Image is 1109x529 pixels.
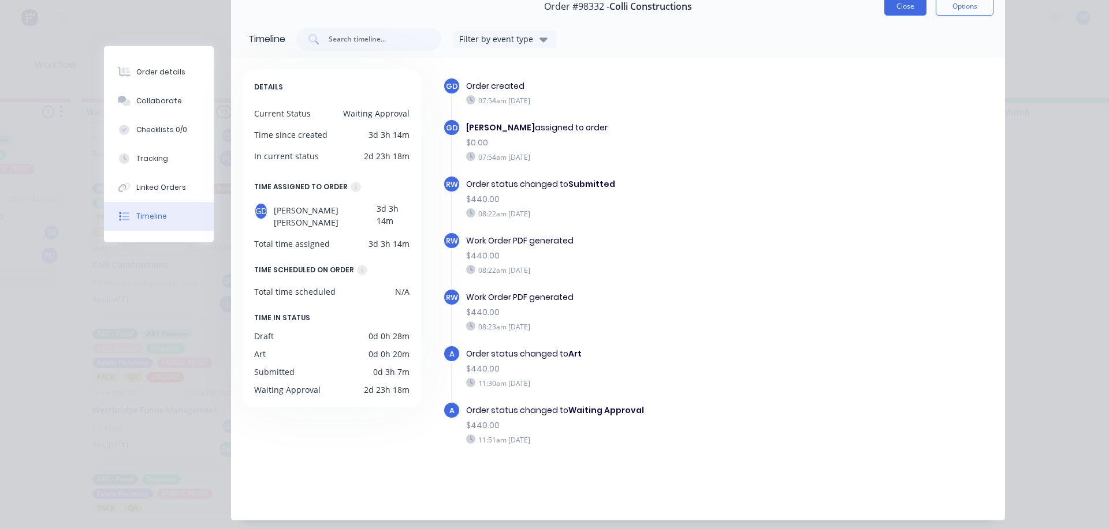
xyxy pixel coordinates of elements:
[466,193,806,205] div: $440.00
[466,235,806,247] div: Work Order PDF generated
[544,1,609,12] span: Order #98332 -
[254,150,319,162] div: In current status
[466,434,806,445] div: 11:51am [DATE]
[466,122,535,133] b: [PERSON_NAME]
[364,384,410,396] div: 2d 23h 18m
[466,95,806,106] div: 07:54am [DATE]
[254,348,266,360] div: Art
[373,366,410,378] div: 0d 3h 7m
[254,181,348,193] div: TIME ASSIGNED TO ORDER
[466,152,806,162] div: 07:54am [DATE]
[466,265,806,275] div: 08:22am [DATE]
[466,178,806,190] div: Order status changed to
[446,235,458,246] span: RW
[466,208,806,219] div: 08:22am [DATE]
[254,264,354,276] div: TIME SCHEDULED ON ORDER
[254,238,330,250] div: Total time assigned
[136,96,182,106] div: Collaborate
[104,115,214,144] button: Checklists 0/0
[449,348,455,359] span: a
[466,363,806,375] div: $440.00
[136,211,167,222] div: Timeline
[459,33,537,45] div: Filter by event type
[254,81,283,93] span: DETAILS
[377,202,409,228] div: 3d 3h 14m
[466,80,806,92] div: Order created
[104,202,214,231] button: Timeline
[136,153,168,164] div: Tracking
[136,125,187,135] div: Checklists 0/0
[254,202,268,220] div: GD
[466,137,806,149] div: $0.00
[466,321,806,332] div: 08:23am [DATE]
[466,419,806,432] div: $440.00
[254,366,295,378] div: Submitted
[466,250,806,262] div: $440.00
[328,33,423,45] input: Search timeline...
[343,107,410,119] div: Waiting Approval
[568,348,582,359] b: Art
[248,32,285,46] div: Timeline
[568,404,644,416] b: Waiting Approval
[136,67,185,77] div: Order details
[466,291,806,303] div: Work Order PDF generated
[254,384,321,396] div: Waiting Approval
[466,306,806,318] div: $440.00
[369,330,410,342] div: 0d 0h 28m
[568,178,615,190] b: Submitted
[446,122,458,133] span: GD
[104,87,214,115] button: Collaborate
[369,129,410,141] div: 3d 3h 14m
[369,348,410,360] div: 0d 0h 20m
[274,202,377,228] span: [PERSON_NAME] [PERSON_NAME]
[609,1,692,12] span: Colli Constructions
[446,179,458,190] span: RW
[136,182,186,193] div: Linked Orders
[254,286,336,298] div: Total time scheduled
[466,404,806,417] div: Order status changed to
[369,238,410,250] div: 3d 3h 14m
[395,286,410,298] div: N/A
[466,348,806,360] div: Order status changed to
[446,292,458,303] span: RW
[446,81,458,92] span: GD
[104,144,214,173] button: Tracking
[254,129,328,141] div: Time since created
[254,330,274,342] div: Draft
[254,107,311,119] div: Current Status
[466,378,806,388] div: 11:30am [DATE]
[364,150,410,162] div: 2d 23h 18m
[466,122,806,134] div: assigned to order
[104,173,214,202] button: Linked Orders
[104,58,214,87] button: Order details
[453,31,557,48] button: Filter by event type
[449,405,455,416] span: a
[254,312,310,324] span: TIME IN STATUS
